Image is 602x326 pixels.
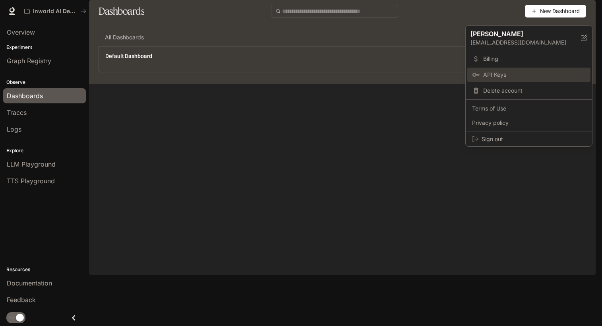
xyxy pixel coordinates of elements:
span: API Keys [483,71,586,79]
a: Privacy policy [467,116,590,130]
div: Sign out [466,132,592,146]
p: [EMAIL_ADDRESS][DOMAIN_NAME] [470,39,581,47]
div: [PERSON_NAME][EMAIL_ADDRESS][DOMAIN_NAME] [466,26,592,50]
div: Delete account [467,83,590,98]
a: Terms of Use [467,101,590,116]
span: Billing [483,55,586,63]
p: [PERSON_NAME] [470,29,568,39]
span: Delete account [483,87,586,95]
a: API Keys [467,68,590,82]
a: Billing [467,52,590,66]
span: Terms of Use [472,105,586,113]
span: Privacy policy [472,119,586,127]
span: Sign out [482,135,586,143]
